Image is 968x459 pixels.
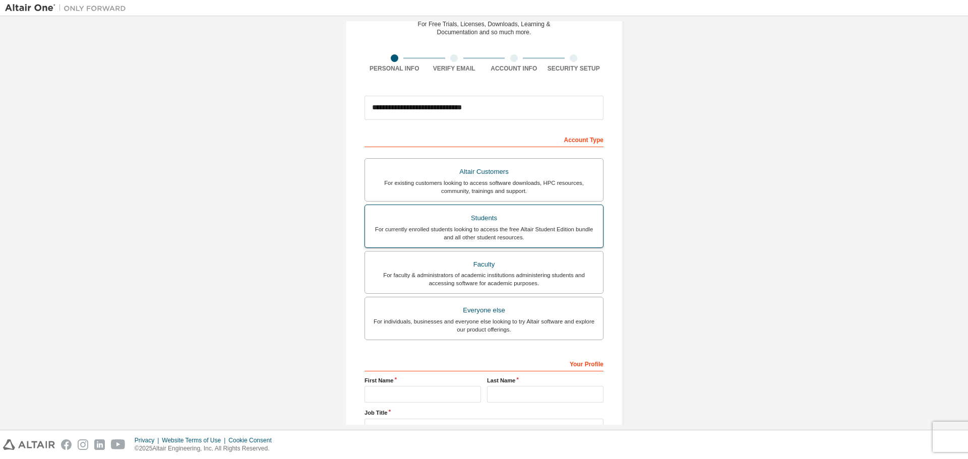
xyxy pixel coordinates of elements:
div: Altair Customers [371,165,597,179]
div: Your Profile [365,355,603,371]
div: Verify Email [425,64,485,73]
img: Altair One [5,3,131,13]
img: instagram.svg [78,439,88,450]
div: Account Type [365,131,603,147]
div: For individuals, businesses and everyone else looking to try Altair software and explore our prod... [371,317,597,334]
div: For Free Trials, Licenses, Downloads, Learning & Documentation and so much more. [418,20,551,36]
div: Account Info [484,64,544,73]
div: Everyone else [371,303,597,317]
label: First Name [365,376,481,384]
img: youtube.svg [111,439,126,450]
div: For existing customers looking to access software downloads, HPC resources, community, trainings ... [371,179,597,195]
div: For faculty & administrators of academic institutions administering students and accessing softwa... [371,271,597,287]
div: Personal Info [365,64,425,73]
img: facebook.svg [61,439,72,450]
img: altair_logo.svg [3,439,55,450]
div: Privacy [135,436,162,444]
label: Job Title [365,409,603,417]
label: Last Name [487,376,603,384]
div: Faculty [371,257,597,272]
img: linkedin.svg [94,439,105,450]
div: For currently enrolled students looking to access the free Altair Student Edition bundle and all ... [371,225,597,241]
div: Cookie Consent [228,436,277,444]
div: Website Terms of Use [162,436,228,444]
p: © 2025 Altair Engineering, Inc. All Rights Reserved. [135,444,278,453]
div: Security Setup [544,64,604,73]
div: Students [371,211,597,225]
